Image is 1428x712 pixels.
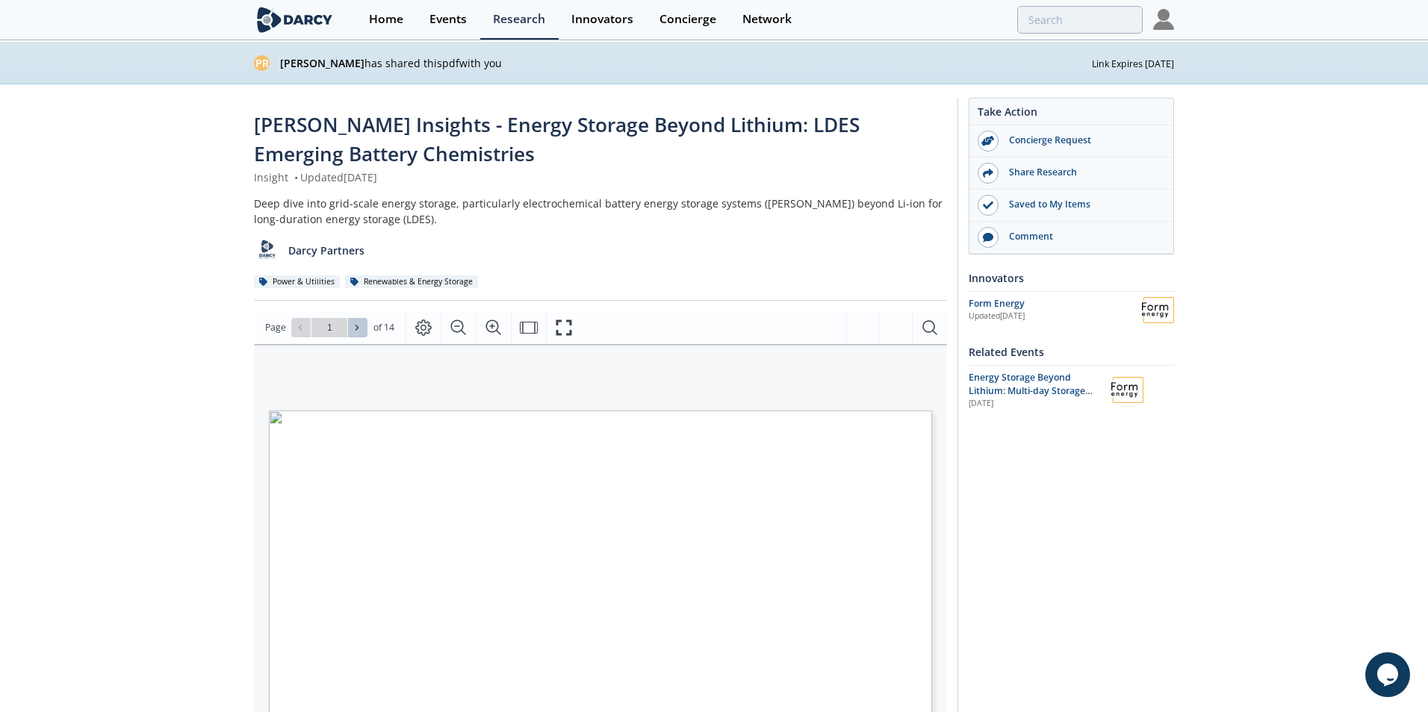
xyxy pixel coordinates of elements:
div: Home [369,13,403,25]
div: Share Research [999,166,1166,179]
p: Darcy Partners [288,243,364,258]
div: Concierge Request [999,134,1166,147]
div: Take Action [969,104,1173,125]
input: Advanced Search [1017,6,1143,34]
a: Energy Storage Beyond Lithium: Multi-day Storage with Form Energy [DATE] Form Energy [969,371,1174,410]
img: Form Energy [1142,297,1174,323]
div: Deep dive into grid-scale energy storage, particularly electrochemical battery energy storage sys... [254,196,947,227]
iframe: chat widget [1365,652,1413,697]
div: Comment [999,230,1166,243]
div: PR [254,55,270,71]
span: [PERSON_NAME] Insights - Energy Storage Beyond Lithium: LDES Emerging Battery Chemistries [254,111,860,167]
div: Updated [DATE] [969,310,1142,322]
div: Network [742,13,792,25]
a: Form Energy Updated[DATE] Form Energy [969,297,1174,323]
strong: [PERSON_NAME] [280,56,364,70]
div: Research [493,13,545,25]
div: Events [429,13,467,25]
div: Form Energy [969,297,1142,310]
img: Form Energy [1111,377,1143,403]
div: Concierge [659,13,716,25]
div: Link Expires [DATE] [1092,54,1174,71]
div: Saved to My Items [999,198,1166,211]
div: Innovators [969,265,1174,291]
div: Power & Utilities [254,275,340,289]
img: logo-wide.svg [254,7,335,33]
div: Insight Updated [DATE] [254,169,947,185]
div: Related Events [969,339,1174,365]
div: [DATE] [969,398,1101,410]
img: Profile [1153,9,1174,30]
div: Renewables & Energy Storage [345,275,478,289]
div: Innovators [571,13,633,25]
span: Energy Storage Beyond Lithium: Multi-day Storage with Form Energy [969,371,1093,411]
span: • [291,170,300,184]
p: has shared this pdf with you [280,55,1092,71]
